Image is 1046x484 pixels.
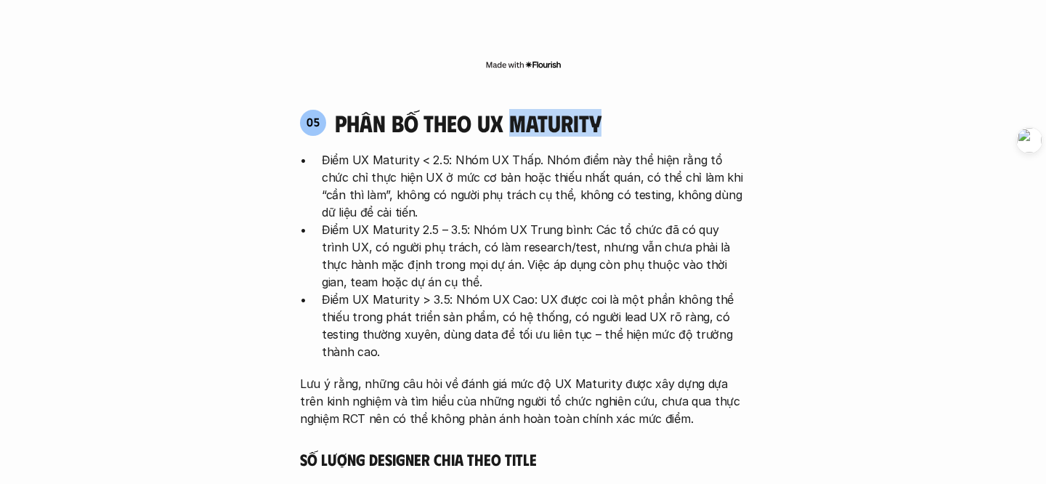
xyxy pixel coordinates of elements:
h5: Số lượng Designer chia theo Title [300,449,746,469]
h4: phân bố theo ux maturity [335,109,601,137]
p: Lưu ý rằng, những câu hỏi về đánh giá mức độ UX Maturity được xây dựng dựa trên kinh nghiệm và tì... [300,375,746,427]
p: Điểm UX Maturity < 2.5: Nhóm UX Thấp. Nhóm điểm này thể hiện rằng tổ chức chỉ thực hiện UX ở mức ... [322,151,746,221]
p: 05 [307,116,320,128]
img: Made with Flourish [485,59,561,70]
p: Điểm UX Maturity 2.5 – 3.5: Nhóm UX Trung bình: Các tổ chức đã có quy trình UX, có người phụ trác... [322,221,746,291]
p: Điểm UX Maturity > 3.5: Nhóm UX Cao: UX được coi là một phần không thể thiếu trong phát triển sản... [322,291,746,360]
